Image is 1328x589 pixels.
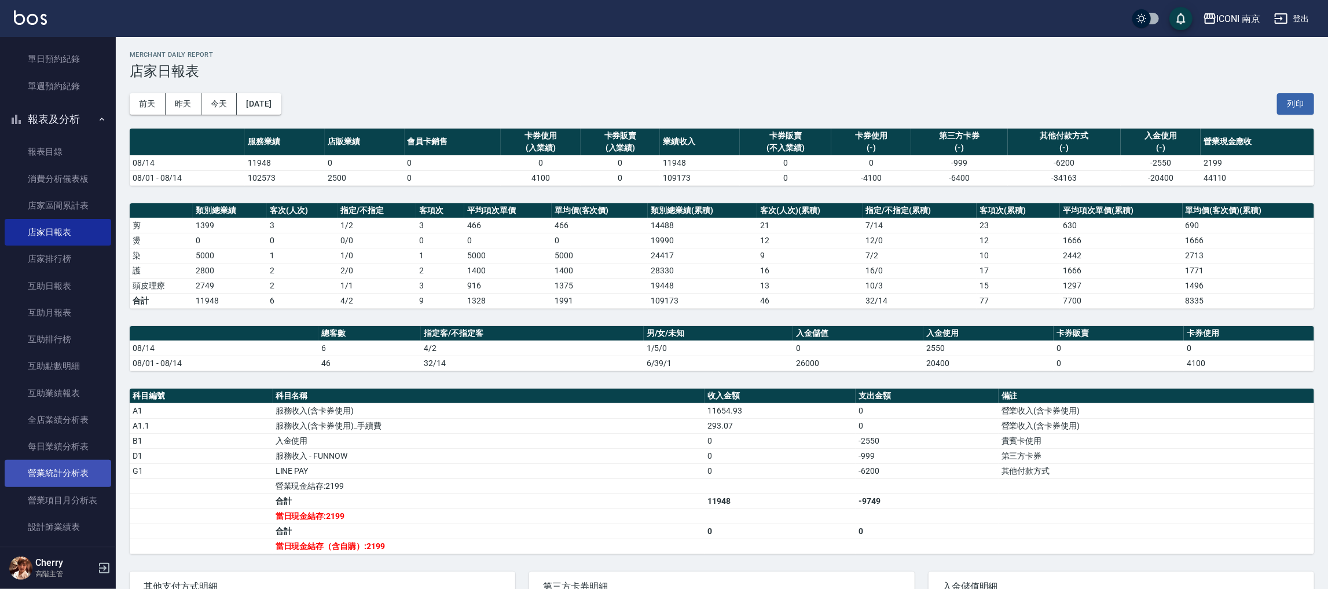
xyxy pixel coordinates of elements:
td: 其他付款方式 [999,463,1314,478]
td: 3 [416,218,464,233]
td: 0 [552,233,648,248]
td: 9 [416,293,464,308]
td: -34163 [1008,170,1121,185]
a: 店家排行榜 [5,246,111,272]
img: Person [9,557,32,580]
td: 0 [705,448,856,463]
td: 1 / 1 [337,278,416,293]
td: 1328 [464,293,552,308]
td: 19990 [648,233,757,248]
a: 報表目錄 [5,138,111,165]
a: 互助月報表 [5,299,111,326]
td: 0 [831,155,911,170]
td: 當日現金結存:2199 [273,508,705,524]
td: 2749 [193,278,267,293]
th: 男/女/未知 [644,326,794,341]
td: 7 / 14 [863,218,977,233]
th: 會員卡銷售 [405,129,501,156]
td: 5000 [193,248,267,263]
td: 2500 [325,170,405,185]
td: 13 [757,278,863,293]
td: A1.1 [130,418,273,433]
th: 卡券使用 [1184,326,1314,341]
td: 11948 [193,293,267,308]
td: 0 [740,170,831,185]
div: 卡券販賣 [584,130,658,142]
td: 44110 [1201,170,1314,185]
td: 12 [977,233,1060,248]
th: 平均項次單價 [464,203,552,218]
td: 6 [267,293,337,308]
td: 3 [416,278,464,293]
td: 5000 [552,248,648,263]
td: 10 [977,248,1060,263]
td: 23 [977,218,1060,233]
td: 合計 [273,493,705,508]
th: 類別總業績 [193,203,267,218]
th: 業績收入 [660,129,740,156]
th: 營業現金應收 [1201,129,1314,156]
td: 0 [416,233,464,248]
td: 466 [464,218,552,233]
td: -999 [911,155,1008,170]
td: 入金使用 [273,433,705,448]
td: 11654.93 [705,403,856,418]
td: 293.07 [705,418,856,433]
div: 其他付款方式 [1011,130,1118,142]
div: (入業績) [504,142,578,154]
h3: 店家日報表 [130,63,1314,79]
td: 08/14 [130,341,318,356]
td: 0 [1054,341,1184,356]
td: 1 / 0 [337,248,416,263]
button: save [1169,7,1193,30]
td: 0 [405,170,501,185]
td: 0 [193,233,267,248]
td: -4100 [831,170,911,185]
td: 12 [757,233,863,248]
th: 總客數 [318,326,421,341]
td: 7 / 2 [863,248,977,263]
td: 0 [856,418,999,433]
td: 2800 [193,263,267,278]
td: 2 [416,263,464,278]
td: A1 [130,403,273,418]
button: 列印 [1277,93,1314,115]
td: 17 [977,263,1060,278]
td: 1297 [1060,278,1182,293]
td: 燙 [130,233,193,248]
div: 卡券使用 [504,130,578,142]
td: 0 [705,433,856,448]
td: 頭皮理療 [130,278,193,293]
td: 08/01 - 08/14 [130,170,245,185]
td: 102573 [245,170,325,185]
a: 每日業績分析表 [5,433,111,460]
td: 690 [1183,218,1314,233]
td: 4100 [1184,356,1314,371]
img: Logo [14,10,47,25]
th: 指定/不指定(累積) [863,203,977,218]
td: 11948 [705,493,856,508]
a: 營業項目月分析表 [5,487,111,514]
a: 設計師業績表 [5,514,111,540]
td: 16 [757,263,863,278]
td: 32/14 [421,356,644,371]
th: 服務業績 [245,129,325,156]
td: 0 [267,233,337,248]
td: 0 [581,170,661,185]
td: 109173 [648,293,757,308]
a: 互助業績報表 [5,380,111,407]
td: 0 [856,403,999,418]
td: 14488 [648,218,757,233]
td: 20400 [923,356,1054,371]
div: 卡券使用 [834,130,908,142]
button: 登出 [1270,8,1314,30]
div: (-) [914,142,1005,154]
td: 0 [325,155,405,170]
td: 21 [757,218,863,233]
td: 服務收入(含卡券使用)_手續費 [273,418,705,433]
td: 6 [318,341,421,356]
td: 合計 [273,524,705,539]
div: (-) [1124,142,1198,154]
td: 0 [856,524,999,539]
td: 1666 [1060,263,1182,278]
